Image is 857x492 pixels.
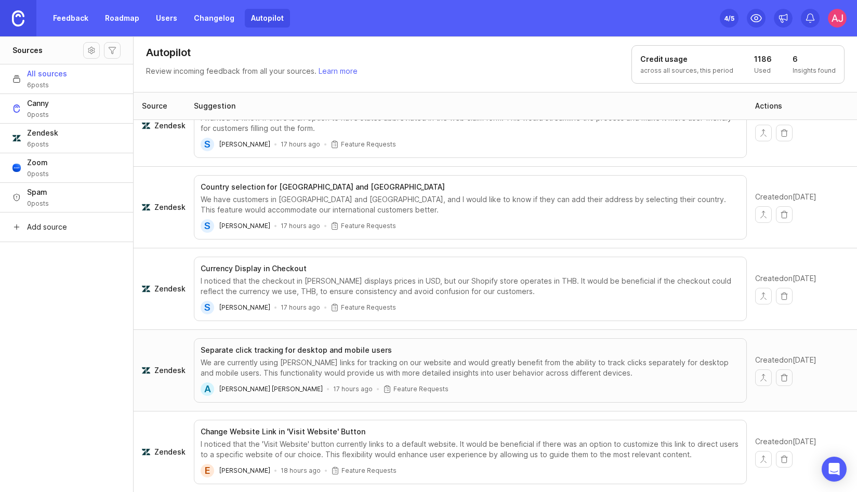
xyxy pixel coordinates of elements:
[27,98,49,109] span: Canny
[12,10,24,26] img: Canny Home
[776,288,793,304] button: Delete post
[154,284,186,294] span: Zendesk
[142,448,150,456] img: zendesk
[142,203,150,211] img: zendesk
[142,121,186,131] a: See more about where this Zendesk post draft came from
[201,182,445,192] h3: Country selection for [GEOGRAPHIC_DATA] and [GEOGRAPHIC_DATA]
[154,447,186,457] span: Zendesk
[27,111,49,119] span: 0 posts
[142,284,186,294] a: See more about where this Zendesk post draft came from
[142,366,150,375] img: zendesk
[319,67,358,75] a: Learn more
[776,451,793,468] button: Delete post
[755,101,782,111] div: Actions
[201,219,214,233] div: S
[755,355,816,365] span: Created on [DATE]
[201,138,270,151] a: S[PERSON_NAME]
[755,273,816,284] span: Created on [DATE]
[12,104,21,113] img: Canny
[194,338,747,403] button: Separate click tracking for desktop and mobile usersWe are currently using [PERSON_NAME] links fo...
[142,202,186,212] a: See more about where this Zendesk post draft came from
[393,385,449,393] p: Feature Requests
[188,9,241,28] a: Changelog
[755,369,772,386] button: Merge into existing post instead
[755,288,772,304] button: Merge into existing post instead
[219,303,270,311] span: [PERSON_NAME]
[755,436,816,447] span: Created on [DATE]
[150,9,183,28] a: Users
[341,140,396,149] p: Feature Requests
[755,192,816,202] span: Created on [DATE]
[201,194,740,215] div: We have customers in [GEOGRAPHIC_DATA] and [GEOGRAPHIC_DATA], and I would like to know if they ca...
[201,439,740,460] div: I noticed that the 'Visit Website' button currently links to a default website. It would be benef...
[194,94,747,158] button: State abbreviation optionI wanted to know if there is an option to have states abbreviated in the...
[793,54,836,64] h1: 6
[12,45,43,56] h1: Sources
[776,369,793,386] button: Delete post
[724,11,734,25] div: 4 /5
[27,157,49,168] span: Zoom
[201,113,740,134] div: I wanted to know if there is an option to have states abbreviated in the web claim form. This wou...
[776,125,793,141] button: Delete post
[201,382,214,396] div: A
[828,9,847,28] button: AJ Hoke
[201,464,214,477] div: E
[822,457,847,482] div: Open Intercom Messenger
[27,187,49,197] span: Spam
[201,382,323,396] a: A[PERSON_NAME] [PERSON_NAME]
[755,206,772,223] button: Merge into existing post instead
[201,345,392,355] h3: Separate click tracking for desktop and mobile users
[104,42,121,59] button: Autopilot filters
[27,222,67,232] span: Add source
[99,9,146,28] a: Roadmap
[27,128,58,138] span: Zendesk
[201,219,270,233] a: S[PERSON_NAME]
[776,206,793,223] button: Delete post
[27,140,58,149] span: 6 posts
[219,385,323,393] span: [PERSON_NAME] [PERSON_NAME]
[27,81,67,89] span: 6 posts
[194,175,747,240] button: Country selection for [GEOGRAPHIC_DATA] and [GEOGRAPHIC_DATA]We have customers in [GEOGRAPHIC_DAT...
[47,9,95,28] a: Feedback
[201,301,270,314] a: S[PERSON_NAME]
[755,451,772,468] button: Merge into existing post instead
[341,303,396,312] p: Feature Requests
[154,121,186,131] span: Zendesk
[201,357,740,378] div: We are currently using [PERSON_NAME] links for tracking on our website and would greatly benefit ...
[83,42,100,59] button: Source settings
[754,54,772,64] h1: 1186
[245,9,290,28] a: Autopilot
[194,257,747,321] button: Currency Display in CheckoutI noticed that the checkout in [PERSON_NAME] displays prices in USD, ...
[142,101,167,111] div: Source
[219,140,270,148] span: [PERSON_NAME]
[720,9,739,28] button: 4/5
[793,67,836,75] p: Insights found
[142,122,150,130] img: zendesk
[201,138,214,151] div: S
[640,67,733,75] p: across all sources, this period
[640,54,733,64] h1: Credit usage
[201,276,740,297] div: I noticed that the checkout in [PERSON_NAME] displays prices in USD, but our Shopify store operat...
[142,365,186,376] a: See more about where this Zendesk post draft came from
[194,420,747,484] button: Change Website Link in 'Visit Website' ButtonI noticed that the 'Visit Website' button currently ...
[27,69,67,79] span: All sources
[755,125,772,141] button: Merge into existing post instead
[12,134,21,142] img: Zendesk
[27,200,49,208] span: 0 posts
[754,67,772,75] p: Used
[201,301,214,314] div: S
[154,202,186,212] span: Zendesk
[201,263,307,274] h3: Currency Display in Checkout
[142,447,186,457] a: See more about where this Zendesk post draft came from
[201,427,365,437] h3: Change Website Link in 'Visit Website' Button
[12,164,21,172] img: Zoom
[154,365,186,376] span: Zendesk
[27,170,49,178] span: 0 posts
[194,101,235,111] div: Suggestion
[146,45,191,60] h1: Autopilot
[146,66,358,76] p: Review incoming feedback from all your sources.
[219,467,270,474] span: [PERSON_NAME]
[201,464,270,477] a: E[PERSON_NAME]
[341,467,397,475] p: Feature Requests
[142,285,150,293] img: zendesk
